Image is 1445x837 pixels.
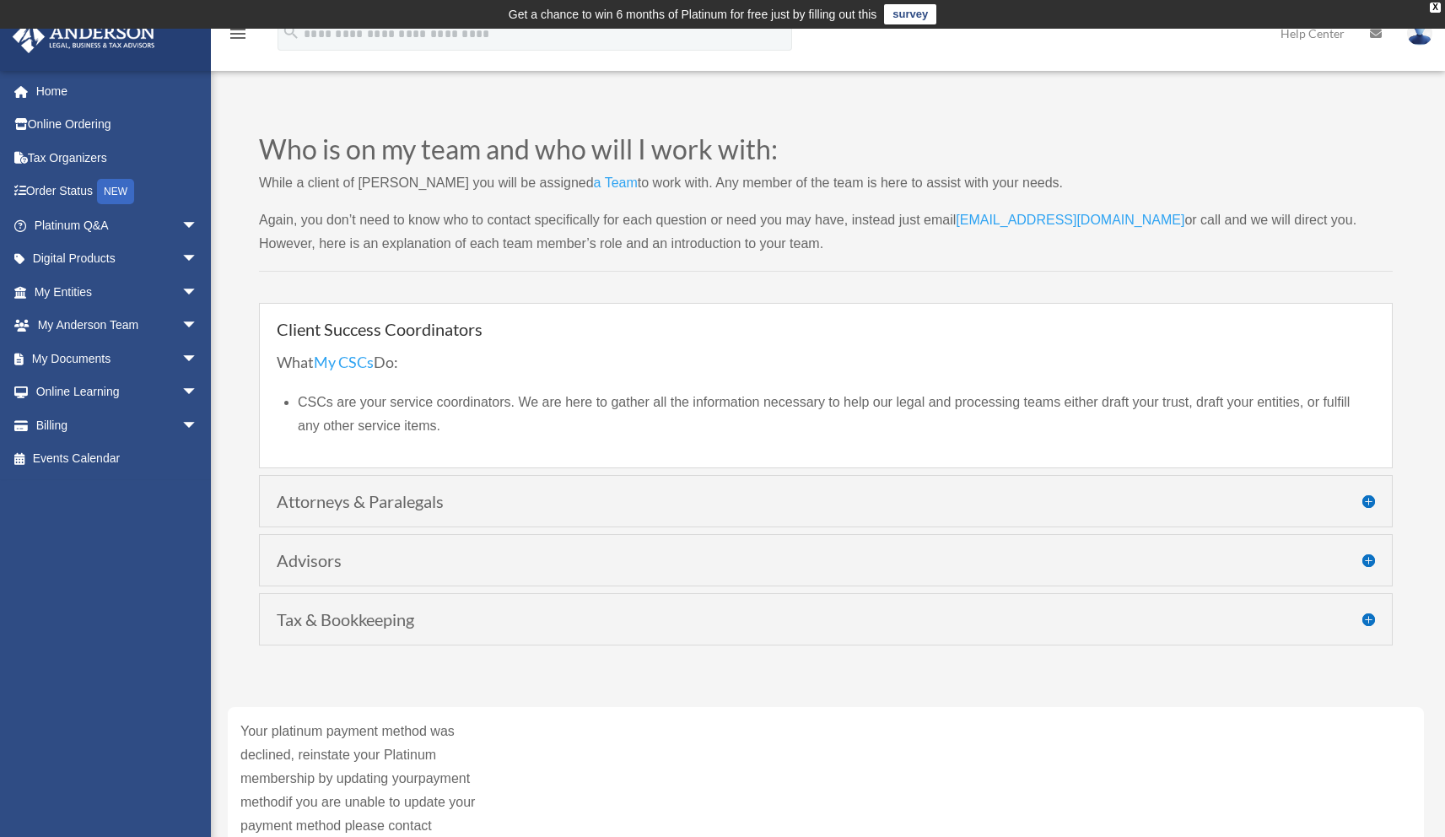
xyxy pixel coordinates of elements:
a: Online Ordering [12,108,224,142]
h4: Tax & Bookkeeping [277,611,1375,628]
a: Billingarrow_drop_down [12,408,224,442]
a: Tax Organizers [12,141,224,175]
span: arrow_drop_down [181,408,215,443]
span: arrow_drop_down [181,275,215,310]
a: My CSCs [314,353,374,380]
p: While a client of [PERSON_NAME] you will be assigned to work with. Any member of the team is here... [259,171,1393,208]
h2: Who is on my team and who will I work with: [259,136,1393,171]
a: [EMAIL_ADDRESS][DOMAIN_NAME] [956,213,1184,235]
a: a Team [594,175,638,198]
i: menu [228,24,248,44]
span: arrow_drop_down [181,342,215,376]
div: close [1430,3,1441,13]
span: CSCs are your service coordinators. We are here to gather all the information necessary to help o... [298,395,1350,433]
a: Online Learningarrow_drop_down [12,375,224,409]
a: My Entitiesarrow_drop_down [12,275,224,309]
h4: Advisors [277,552,1375,569]
h4: Attorneys & Paralegals [277,493,1375,510]
a: My Anderson Teamarrow_drop_down [12,309,224,343]
span: arrow_drop_down [181,208,215,243]
span: What Do: [277,353,398,371]
span: arrow_drop_down [181,309,215,343]
a: Order StatusNEW [12,175,224,209]
a: Platinum Q&Aarrow_drop_down [12,208,224,242]
div: Get a chance to win 6 months of Platinum for free just by filling out this [509,4,877,24]
span: arrow_drop_down [181,375,215,410]
a: Digital Productsarrow_drop_down [12,242,224,276]
a: Home [12,74,224,108]
img: Anderson Advisors Platinum Portal [8,20,160,53]
a: menu [228,30,248,44]
a: Events Calendar [12,442,224,476]
h4: Client Success Coordinators [277,321,1375,337]
p: Again, you don’t need to know who to contact specifically for each question or need you may have,... [259,208,1393,256]
a: My Documentsarrow_drop_down [12,342,224,375]
span: arrow_drop_down [181,242,215,277]
div: NEW [97,179,134,204]
a: survey [884,4,936,24]
i: search [282,23,300,41]
img: User Pic [1407,21,1432,46]
a: payment method [240,771,470,818]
